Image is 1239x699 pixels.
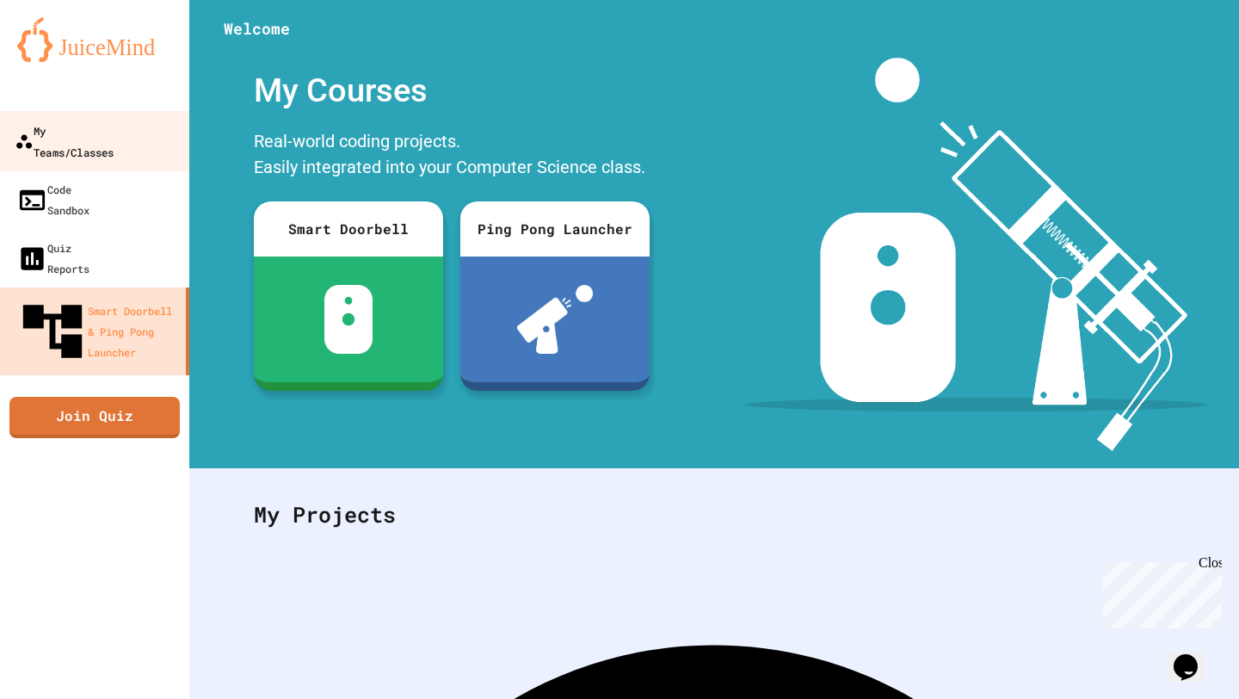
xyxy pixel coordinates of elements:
[1096,555,1222,628] iframe: chat widget
[9,397,180,438] a: Join Quiz
[254,201,443,257] div: Smart Doorbell
[517,285,594,354] img: ppl-with-ball.png
[17,296,179,367] div: Smart Doorbell & Ping Pong Launcher
[7,7,119,109] div: Chat with us now!Close
[237,481,1192,548] div: My Projects
[17,179,89,220] div: Code Sandbox
[15,120,114,162] div: My Teams/Classes
[460,201,650,257] div: Ping Pong Launcher
[245,58,658,124] div: My Courses
[17,17,172,62] img: logo-orange.svg
[324,285,373,354] img: sdb-white.svg
[245,124,658,189] div: Real-world coding projects. Easily integrated into your Computer Science class.
[17,238,89,279] div: Quiz Reports
[1167,630,1222,682] iframe: chat widget
[746,58,1207,451] img: banner-image-my-projects.png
